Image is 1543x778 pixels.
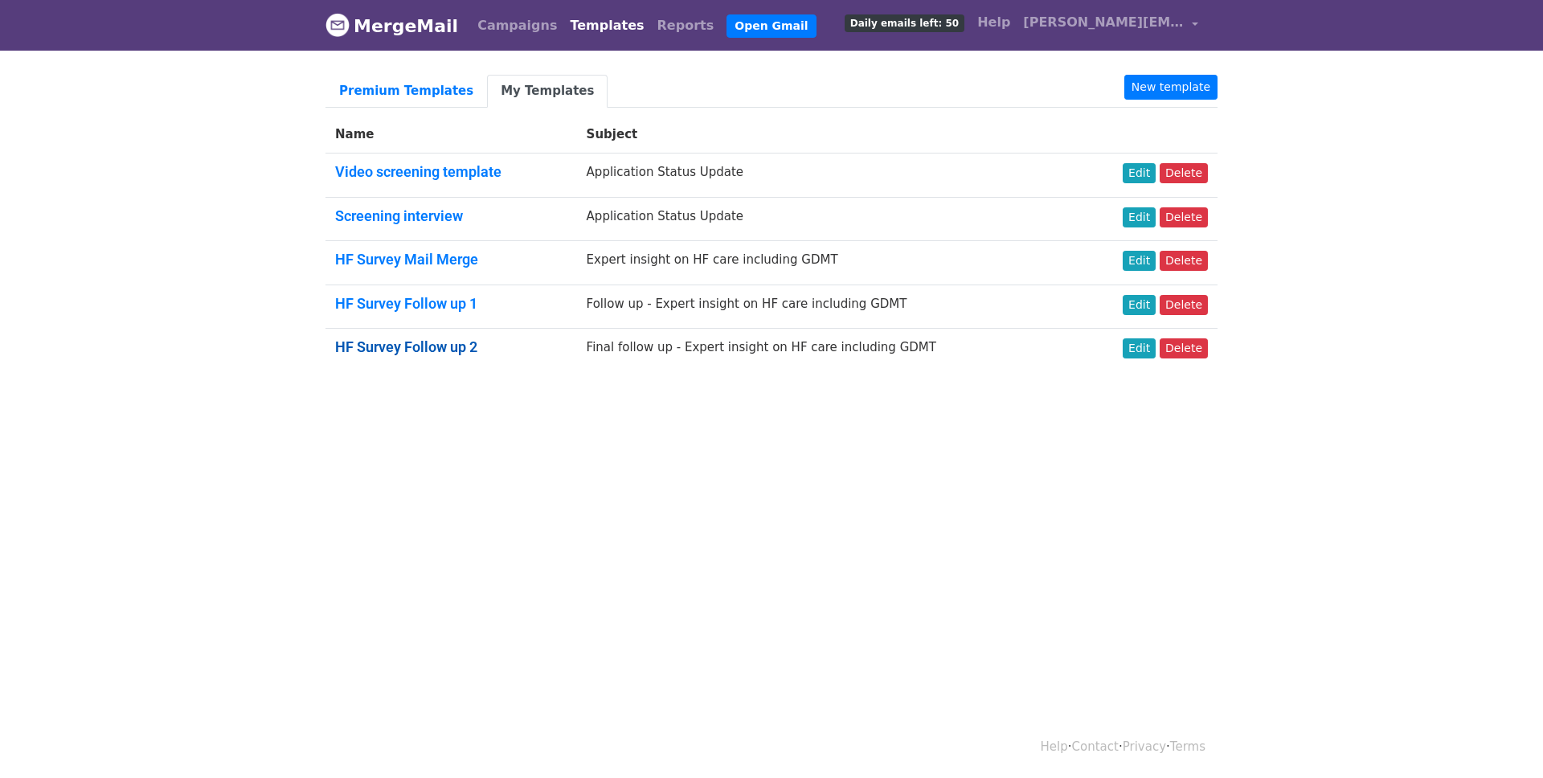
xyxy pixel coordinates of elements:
[325,75,487,108] a: Premium Templates
[1072,739,1119,754] a: Contact
[1160,163,1208,183] a: Delete
[577,197,1077,241] td: Application Status Update
[1017,6,1205,44] a: [PERSON_NAME][EMAIL_ADDRESS][PERSON_NAME][DOMAIN_NAME]
[325,116,577,154] th: Name
[1160,338,1208,358] a: Delete
[1123,207,1156,227] a: Edit
[1123,251,1156,271] a: Edit
[1123,338,1156,358] a: Edit
[651,10,721,42] a: Reports
[1041,739,1068,754] a: Help
[335,163,501,180] a: Video screening template
[577,285,1077,329] td: Follow up - Expert insight on HF care including GDMT
[335,295,477,312] a: HF Survey Follow up 1
[1123,295,1156,315] a: Edit
[1170,739,1205,754] a: Terms
[1160,295,1208,315] a: Delete
[1123,163,1156,183] a: Edit
[325,9,458,43] a: MergeMail
[563,10,650,42] a: Templates
[726,14,816,38] a: Open Gmail
[1160,251,1208,271] a: Delete
[577,116,1077,154] th: Subject
[845,14,964,32] span: Daily emails left: 50
[577,241,1077,285] td: Expert insight on HF care including GDMT
[1463,701,1543,778] iframe: Chat Widget
[1124,75,1218,100] a: New template
[487,75,608,108] a: My Templates
[335,207,463,224] a: Screening interview
[335,338,477,355] a: HF Survey Follow up 2
[335,251,478,268] a: HF Survey Mail Merge
[1023,13,1184,32] span: [PERSON_NAME][EMAIL_ADDRESS][PERSON_NAME][DOMAIN_NAME]
[1123,739,1166,754] a: Privacy
[325,13,350,37] img: MergeMail logo
[471,10,563,42] a: Campaigns
[1160,207,1208,227] a: Delete
[577,329,1077,372] td: Final follow up - Expert insight on HF care including GDMT
[577,154,1077,198] td: Application Status Update
[971,6,1017,39] a: Help
[838,6,971,39] a: Daily emails left: 50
